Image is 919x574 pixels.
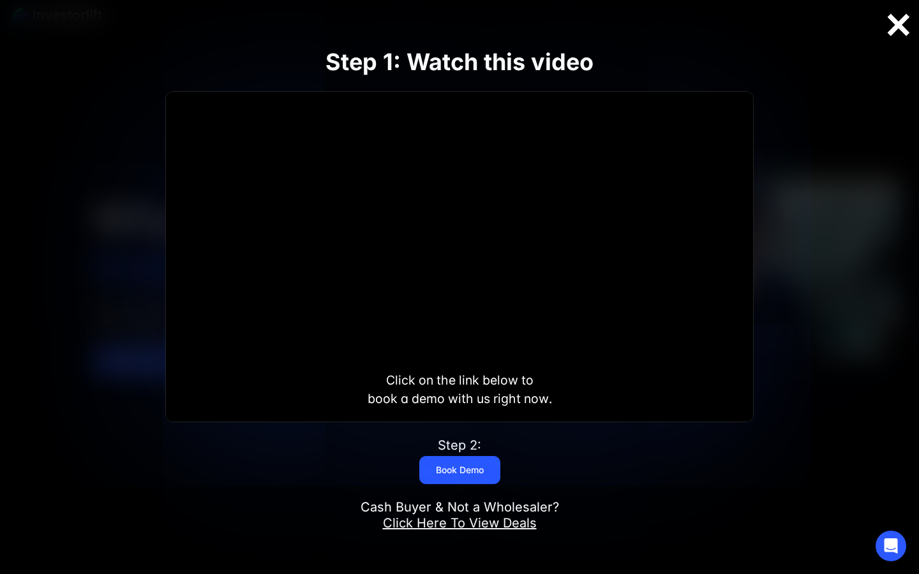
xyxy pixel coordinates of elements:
div: Step 2: [438,438,481,453]
strong: Step 1: Watch this video [325,48,594,76]
div: Cash Buyer & Not a Wholesaler? [361,499,559,531]
div: Open Intercom Messenger [876,531,906,561]
a: Book Demo [419,456,500,484]
a: Click Here To View Deals [383,515,537,531]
